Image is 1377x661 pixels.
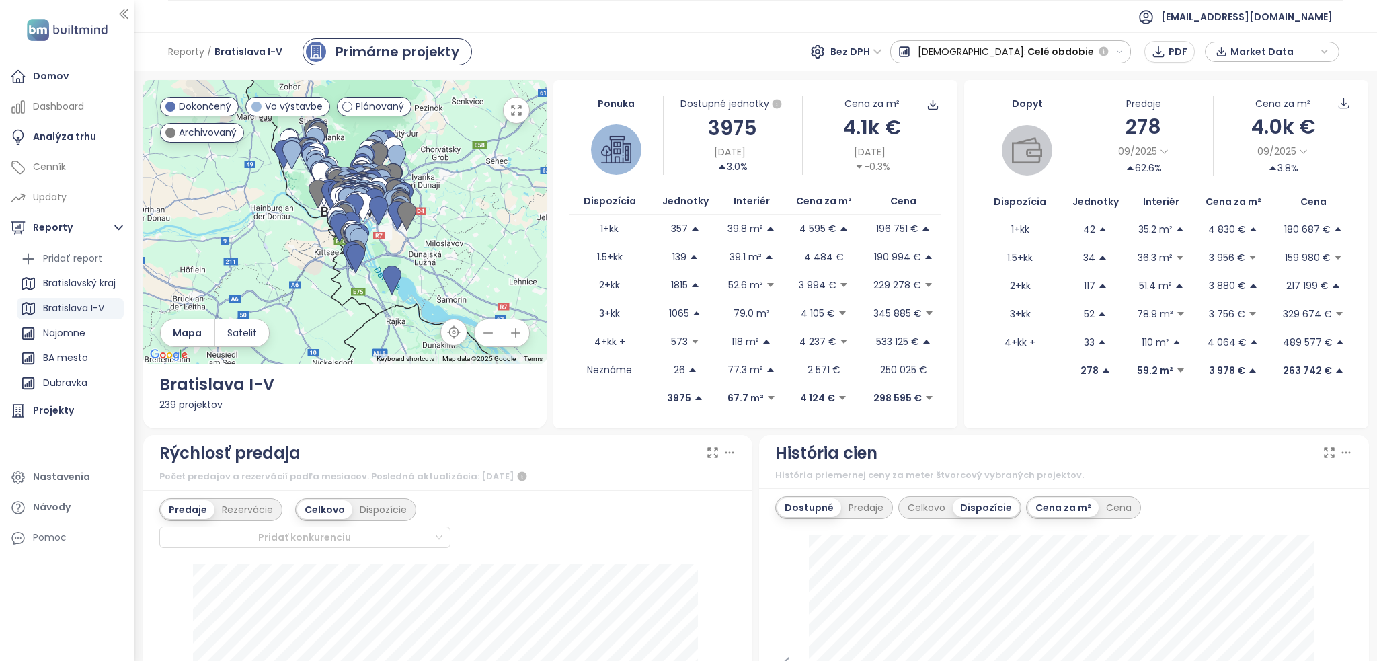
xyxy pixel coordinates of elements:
[1126,161,1162,176] div: 62.6%
[1176,366,1185,375] span: caret-down
[23,16,112,44] img: logo
[265,99,323,114] span: Vo výstavbe
[1248,366,1257,375] span: caret-up
[33,128,96,145] div: Analýza trhu
[1284,222,1331,237] p: 180 687 €
[900,498,953,517] div: Celkovo
[1060,189,1131,215] th: Jednotky
[303,38,472,65] a: primary
[803,112,941,143] div: 4.1k €
[33,469,90,485] div: Nastavenia
[924,280,933,290] span: caret-down
[980,328,1060,356] td: 4+kk +
[980,215,1060,243] td: 1+kk
[691,337,700,346] span: caret-down
[1138,222,1173,237] p: 35.2 m²
[727,391,764,405] p: 67.7 m²
[17,323,124,344] div: Najomne
[1144,41,1195,63] button: PDF
[844,96,900,111] div: Cena za m²
[1169,44,1187,59] span: PDF
[1142,335,1169,350] p: 110 m²
[1249,338,1259,347] span: caret-up
[33,159,66,176] div: Cenník
[688,365,697,375] span: caret-up
[43,250,102,267] div: Pridať report
[1286,278,1329,293] p: 217 199 €
[7,464,127,491] a: Nastavenia
[569,96,662,111] div: Ponuka
[7,397,127,424] a: Projekty
[1255,96,1310,111] div: Cena za m²
[830,42,882,62] span: Bez DPH
[980,96,1073,111] div: Dopyt
[214,40,282,64] span: Bratislava I-V
[855,162,864,171] span: caret-down
[33,68,69,85] div: Domov
[159,440,301,466] div: Rýchlosť predaja
[691,280,700,290] span: caret-up
[671,334,688,349] p: 573
[17,273,124,295] div: Bratislavský kraj
[33,98,84,115] div: Dashboard
[1230,42,1317,62] span: Market Data
[1283,307,1332,321] p: 329 674 €
[1084,278,1095,293] p: 117
[1080,363,1099,378] p: 278
[890,40,1132,63] button: [DEMOGRAPHIC_DATA]:Celé obdobie
[43,350,88,366] div: BA mesto
[1214,111,1352,143] div: 4.0k €
[7,184,127,211] a: Updaty
[721,188,781,215] th: Interiér
[17,248,124,270] div: Pridať report
[1074,96,1213,111] div: Predaje
[1098,225,1107,234] span: caret-up
[159,397,531,412] div: 239 projektov
[442,355,516,362] span: Map data ©2025 Google
[7,215,127,241] button: Reporty
[227,325,257,340] span: Satelit
[1249,281,1258,290] span: caret-up
[173,325,202,340] span: Mapa
[1249,225,1258,234] span: caret-up
[714,145,746,159] span: [DATE]
[669,306,689,321] p: 1065
[953,498,1019,517] div: Dispozície
[159,469,737,485] div: Počet predajov a rezervácií podľa mesiacov. Posledná aktualizácia: [DATE]
[17,348,124,369] div: BA mesto
[924,309,934,318] span: caret-down
[799,278,836,293] p: 3 994 €
[179,99,231,114] span: Dokončený
[356,99,404,114] span: Plánovaný
[601,134,631,165] img: house
[1333,253,1343,262] span: caret-down
[1176,309,1185,319] span: caret-down
[980,300,1060,328] td: 3+kk
[17,373,124,394] div: Dubravka
[874,249,921,264] p: 190 994 €
[43,375,87,391] div: Dubravka
[865,188,941,215] th: Cena
[854,145,886,159] span: [DATE]
[762,337,771,346] span: caret-up
[980,243,1060,272] td: 1.5+kk
[161,319,214,346] button: Mapa
[377,354,434,364] button: Keyboard shortcuts
[672,249,686,264] p: 139
[1191,189,1275,215] th: Cena za m²
[43,300,104,317] div: Bratislava I-V
[808,362,840,377] p: 2 571 €
[1083,250,1095,265] p: 34
[1335,338,1345,347] span: caret-up
[804,249,844,264] p: 4 484 €
[569,243,649,271] td: 1.5+kk
[7,494,127,521] a: Návody
[43,325,85,342] div: Najomne
[1126,163,1135,173] span: caret-up
[7,63,127,90] a: Domov
[1209,250,1245,265] p: 3 956 €
[147,346,191,364] a: Open this area in Google Maps (opens a new window)
[1208,222,1246,237] p: 4 830 €
[734,306,770,321] p: 79.0 m²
